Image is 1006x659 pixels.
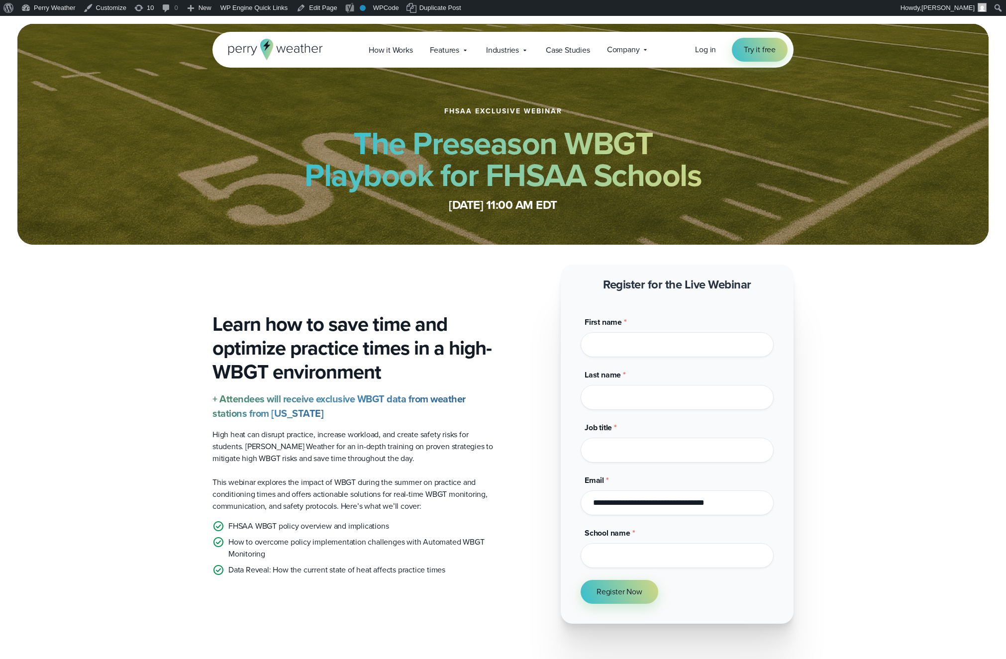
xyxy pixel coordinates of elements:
[921,4,975,11] span: [PERSON_NAME]
[581,580,658,604] button: Register Now
[212,476,495,512] p: This webinar explores the impact of WBGT during the summer on practice and conditioning times and...
[486,44,519,56] span: Industries
[360,5,366,11] div: No index
[212,391,466,421] strong: + Attendees will receive exclusive WBGT data from weather stations from [US_STATE]
[212,429,495,465] p: High heat can disrupt practice, increase workload, and create safety risks for students. [PERSON_...
[585,527,630,539] span: School name
[585,369,621,380] span: Last name
[449,196,557,214] strong: [DATE] 11:00 AM EDT
[585,422,612,433] span: Job title
[744,44,776,56] span: Try it free
[585,474,604,486] span: Email
[603,276,751,293] strong: Register for the Live Webinar
[607,44,640,56] span: Company
[597,586,642,598] span: Register Now
[228,536,495,560] p: How to overcome policy implementation challenges with Automated WBGT Monitoring
[732,38,788,62] a: Try it free
[360,40,421,60] a: How it Works
[430,44,459,56] span: Features
[585,316,622,328] span: First name
[369,44,413,56] span: How it Works
[304,120,702,198] strong: The Preseason WBGT Playbook for FHSAA Schools
[695,44,716,55] span: Log in
[444,107,562,115] h1: FHSAA Exclusive Webinar
[695,44,716,56] a: Log in
[546,44,590,56] span: Case Studies
[228,564,445,576] p: Data Reveal: How the current state of heat affects practice times
[537,40,599,60] a: Case Studies
[212,312,495,384] h3: Learn how to save time and optimize practice times in a high-WBGT environment
[228,520,389,532] p: FHSAA WBGT policy overview and implications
